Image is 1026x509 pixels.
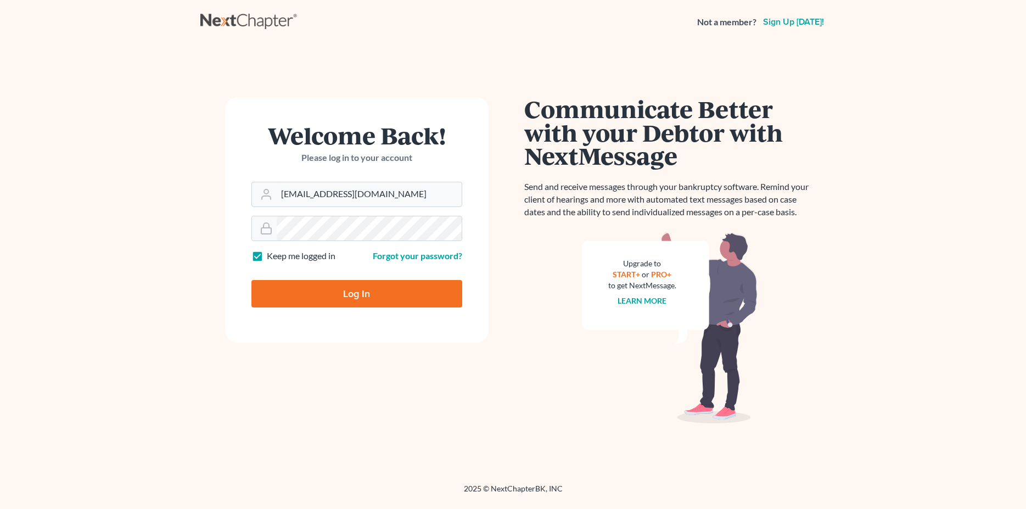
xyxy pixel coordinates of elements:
a: Learn more [618,296,666,305]
input: Email Address [277,182,462,206]
span: or [642,270,649,279]
a: Forgot your password? [373,250,462,261]
p: Please log in to your account [251,152,462,164]
a: Sign up [DATE]! [761,18,826,26]
label: Keep me logged in [267,250,335,262]
a: START+ [613,270,640,279]
a: PRO+ [651,270,671,279]
p: Send and receive messages through your bankruptcy software. Remind your client of hearings and mo... [524,181,815,219]
div: 2025 © NextChapterBK, INC [200,483,826,503]
h1: Communicate Better with your Debtor with NextMessage [524,97,815,167]
input: Log In [251,280,462,307]
img: nextmessage_bg-59042aed3d76b12b5cd301f8e5b87938c9018125f34e5fa2b7a6b67550977c72.svg [582,232,758,424]
div: to get NextMessage. [608,280,676,291]
h1: Welcome Back! [251,124,462,147]
strong: Not a member? [697,16,756,29]
div: Upgrade to [608,258,676,269]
